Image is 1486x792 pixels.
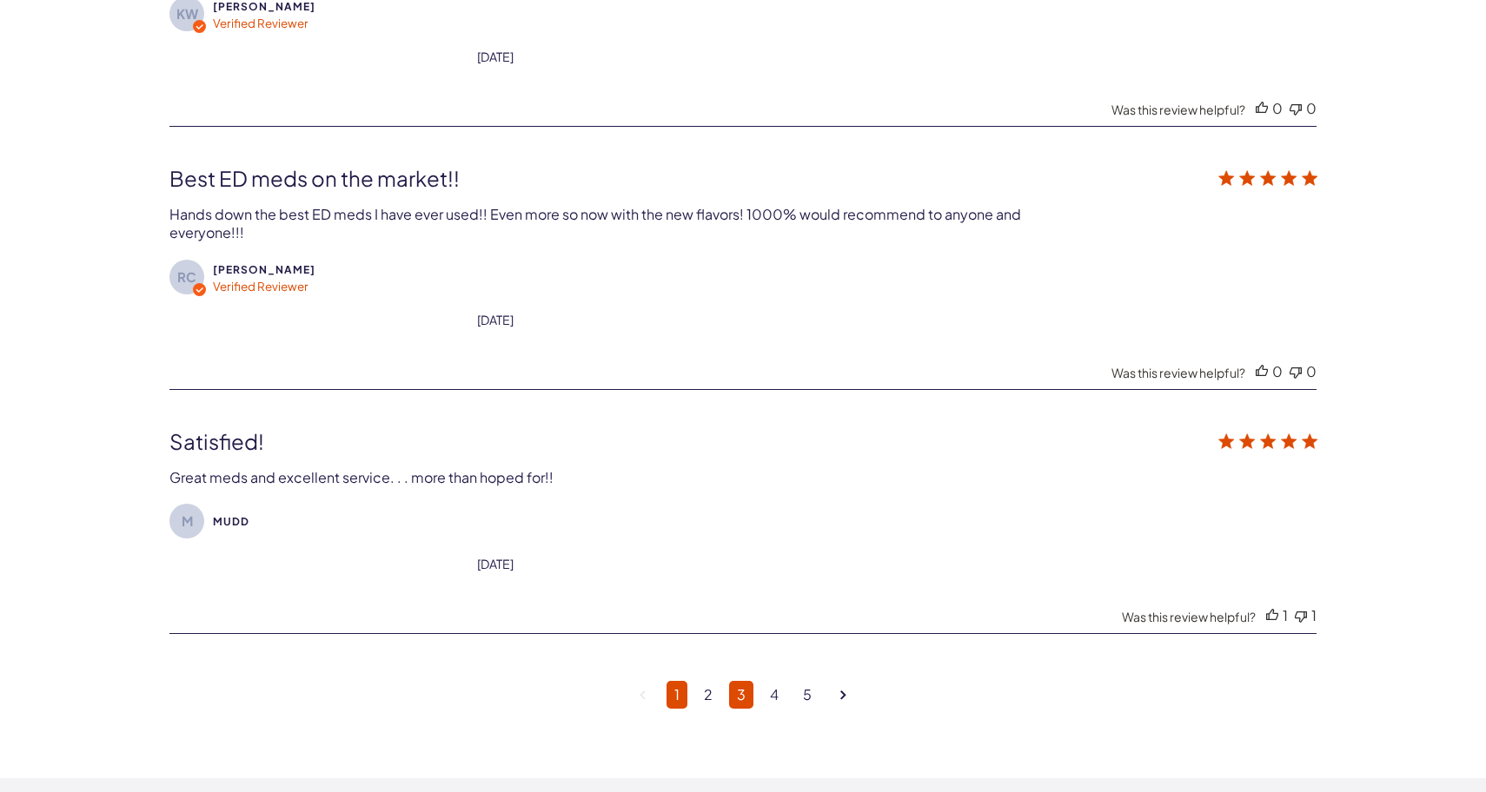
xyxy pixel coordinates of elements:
[169,468,554,486] div: Great meds and excellent service. . . more than hoped for!!
[1295,606,1307,624] div: Vote down
[1290,99,1302,117] div: Vote down
[1256,362,1268,380] div: Vote up
[477,556,514,571] div: date
[1111,365,1245,380] div: Was this review helpful?
[213,263,315,276] span: Ronald C.
[213,16,308,30] span: Verified Reviewer
[176,5,199,22] text: KW
[729,681,753,709] a: Goto Page 3
[1283,606,1288,624] div: 1
[477,312,514,327] div: [DATE]
[632,676,653,713] a: Goto previous page
[213,515,249,528] span: Mudd
[1306,362,1317,380] div: 0
[1272,99,1283,117] div: 0
[1306,99,1317,117] div: 0
[1311,606,1317,624] div: 1
[477,49,514,64] div: [DATE]
[1266,606,1278,624] div: Vote up
[667,681,687,709] a: Page 1
[1290,362,1302,380] div: Vote down
[696,681,720,709] a: Goto Page 2
[477,556,514,571] div: [DATE]
[213,279,308,294] span: Verified Reviewer
[795,681,819,709] a: Goto Page 5
[477,49,514,64] div: date
[833,676,854,713] a: Goto next page
[1111,102,1245,117] div: Was this review helpful?
[169,165,1087,191] div: Best ED meds on the market!!
[169,205,1024,241] div: Hands down the best ED meds I have ever used!! Even more so now with the new flavors! 1000% would...
[762,681,786,709] a: Goto Page 4
[177,268,196,285] text: RC
[1256,99,1268,117] div: Vote up
[169,428,1087,454] div: Satisfied!
[182,512,193,529] text: M
[1122,609,1256,624] div: Was this review helpful?
[477,312,514,327] div: date
[1272,362,1283,380] div: 0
